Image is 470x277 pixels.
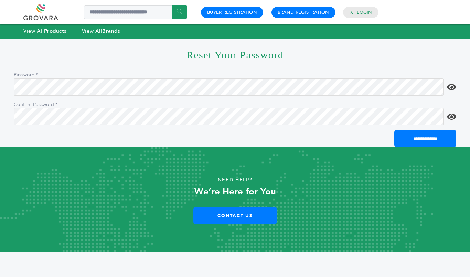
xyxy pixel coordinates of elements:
label: Password [14,72,62,78]
strong: We’re Here for You [194,185,276,198]
input: Search a product or brand... [84,5,187,19]
a: View AllBrands [82,28,120,34]
a: Contact Us [193,207,277,224]
a: View AllProducts [23,28,67,34]
strong: Products [44,28,67,34]
a: Brand Registration [278,9,329,15]
a: Login [357,9,372,15]
p: Need Help? [23,175,446,185]
label: Confirm Password [14,101,62,108]
h1: Reset Your Password [14,39,456,71]
strong: Brands [102,28,120,34]
a: Buyer Registration [207,9,257,15]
